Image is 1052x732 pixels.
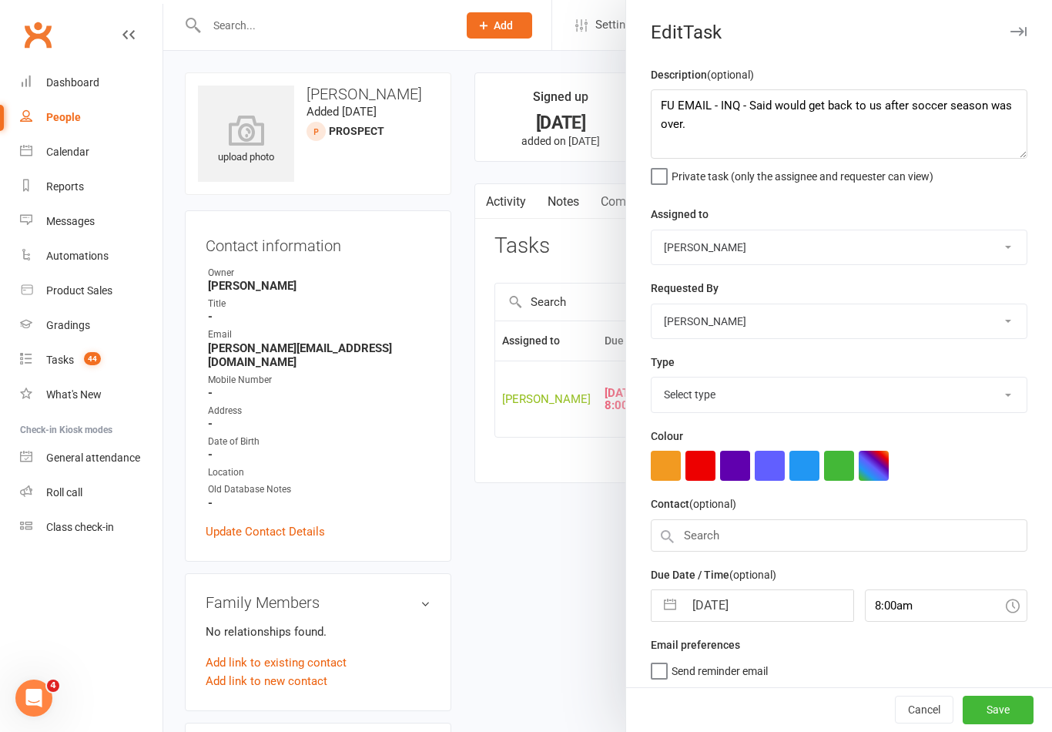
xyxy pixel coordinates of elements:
[46,452,140,464] div: General attendance
[20,510,162,545] a: Class kiosk mode
[651,519,1027,552] input: Search
[963,697,1034,724] button: Save
[46,111,81,123] div: People
[20,204,162,239] a: Messages
[672,660,768,677] span: Send reminder email
[895,697,953,724] button: Cancel
[20,308,162,343] a: Gradings
[46,521,114,533] div: Class check-in
[651,66,754,83] label: Description
[20,274,162,308] a: Product Sales
[20,170,162,204] a: Reports
[651,354,675,371] label: Type
[20,343,162,378] a: Tasks 44
[46,486,82,499] div: Roll call
[20,65,162,100] a: Dashboard
[20,100,162,135] a: People
[651,636,740,653] label: Email preferences
[20,239,162,274] a: Automations
[689,498,736,510] small: (optional)
[46,284,112,297] div: Product Sales
[18,15,57,54] a: Clubworx
[46,354,74,366] div: Tasks
[651,428,683,445] label: Colour
[46,388,102,401] div: What's New
[20,441,162,475] a: General attendance kiosk mode
[651,206,709,223] label: Assigned to
[20,378,162,412] a: What's New
[46,215,95,227] div: Messages
[651,280,719,297] label: Requested By
[46,319,90,331] div: Gradings
[20,475,162,510] a: Roll call
[15,680,52,717] iframe: Intercom live chat
[672,684,778,702] span: Send "New Task" email
[46,76,99,89] div: Dashboard
[84,352,101,365] span: 44
[46,180,84,193] div: Reports
[20,135,162,170] a: Calendar
[729,569,776,581] small: (optional)
[707,69,754,81] small: (optional)
[46,250,109,262] div: Automations
[46,146,89,158] div: Calendar
[672,165,933,183] span: Private task (only the assignee and requester can view)
[47,680,59,692] span: 4
[651,495,736,512] label: Contact
[626,22,1052,43] div: Edit Task
[651,566,776,583] label: Due Date / Time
